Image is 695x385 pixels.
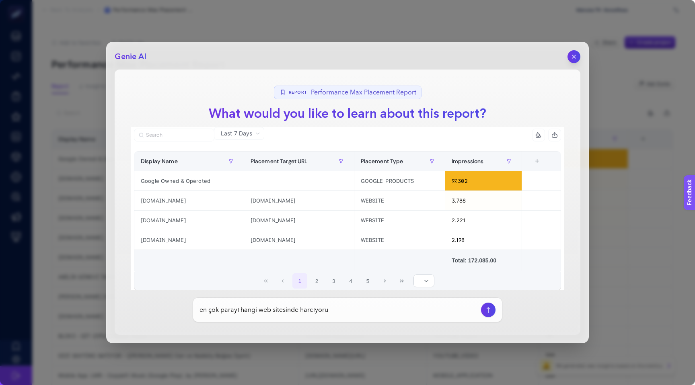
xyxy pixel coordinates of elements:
[199,305,478,315] input: Ask Genie anything...
[221,129,252,137] span: Last 7 Days
[311,88,416,97] span: Performance Max Placement Report
[354,211,445,230] div: WEBSITE
[134,171,244,190] div: Google Owned & Operated
[343,273,358,289] button: 4
[354,191,445,210] div: WEBSITE
[530,158,545,164] div: +
[202,104,493,123] h1: What would you like to learn about this report?
[146,132,210,138] input: Search
[452,256,515,264] div: Total: 172.085.00
[134,191,244,210] div: [DOMAIN_NAME]
[244,230,354,250] div: [DOMAIN_NAME]
[528,158,535,176] div: 4 items selected
[394,273,409,289] button: Last Page
[251,158,308,164] span: Placement Target URL
[445,191,522,210] div: 3.788
[445,171,522,190] div: 97.302
[292,273,308,289] button: 1
[289,90,308,96] span: Report
[134,211,244,230] div: [DOMAIN_NAME]
[244,211,354,230] div: [DOMAIN_NAME]
[141,158,178,164] span: Display Name
[244,191,354,210] div: [DOMAIN_NAME]
[115,51,146,62] h2: Genie AI
[445,211,522,230] div: 2.221
[377,273,393,289] button: Next Page
[131,140,564,305] div: Last 7 Days
[452,158,484,164] span: Impressions
[354,171,445,190] div: GOOGLE_PRODUCTS
[5,2,31,9] span: Feedback
[326,273,341,289] button: 3
[361,158,403,164] span: Placement Type
[309,273,325,289] button: 2
[354,230,445,250] div: WEBSITE
[360,273,376,289] button: 5
[134,230,244,250] div: [DOMAIN_NAME]
[445,230,522,250] div: 2.198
